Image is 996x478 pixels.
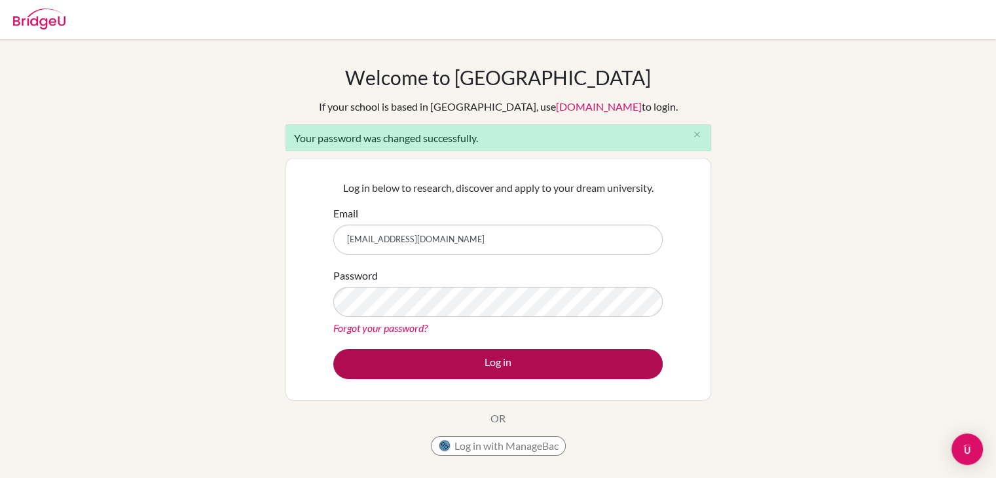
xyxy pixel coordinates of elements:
[333,268,378,284] label: Password
[319,99,678,115] div: If your school is based in [GEOGRAPHIC_DATA], use to login.
[333,322,428,334] a: Forgot your password?
[13,9,65,29] img: Bridge-U
[333,206,358,221] label: Email
[333,349,663,379] button: Log in
[692,130,702,139] i: close
[345,65,651,89] h1: Welcome to [GEOGRAPHIC_DATA]
[556,100,642,113] a: [DOMAIN_NAME]
[490,411,506,426] p: OR
[286,124,711,151] div: Your password was changed successfully.
[684,125,710,145] button: Close
[431,436,566,456] button: Log in with ManageBac
[333,180,663,196] p: Log in below to research, discover and apply to your dream university.
[951,433,983,465] div: Open Intercom Messenger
